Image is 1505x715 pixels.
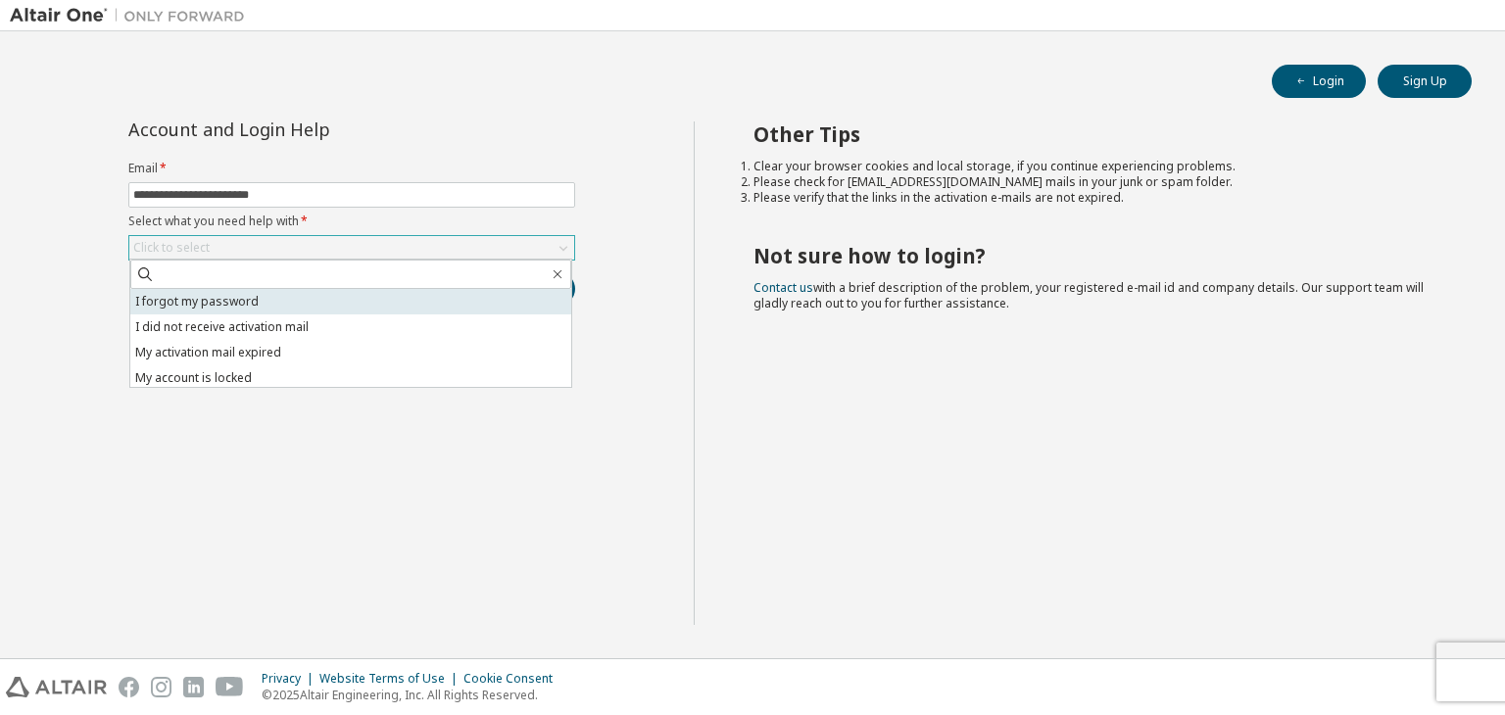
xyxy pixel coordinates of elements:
[1378,65,1472,98] button: Sign Up
[6,677,107,697] img: altair_logo.svg
[753,121,1437,147] h2: Other Tips
[216,677,244,697] img: youtube.svg
[119,677,139,697] img: facebook.svg
[10,6,255,25] img: Altair One
[753,279,813,296] a: Contact us
[753,159,1437,174] li: Clear your browser cookies and local storage, if you continue experiencing problems.
[128,214,575,229] label: Select what you need help with
[128,121,486,137] div: Account and Login Help
[753,174,1437,190] li: Please check for [EMAIL_ADDRESS][DOMAIN_NAME] mails in your junk or spam folder.
[463,671,564,687] div: Cookie Consent
[262,671,319,687] div: Privacy
[130,289,571,314] li: I forgot my password
[753,279,1424,311] span: with a brief description of the problem, your registered e-mail id and company details. Our suppo...
[183,677,204,697] img: linkedin.svg
[262,687,564,703] p: © 2025 Altair Engineering, Inc. All Rights Reserved.
[753,243,1437,268] h2: Not sure how to login?
[128,161,575,176] label: Email
[129,236,574,260] div: Click to select
[319,671,463,687] div: Website Terms of Use
[753,190,1437,206] li: Please verify that the links in the activation e-mails are not expired.
[151,677,171,697] img: instagram.svg
[133,240,210,256] div: Click to select
[1272,65,1366,98] button: Login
